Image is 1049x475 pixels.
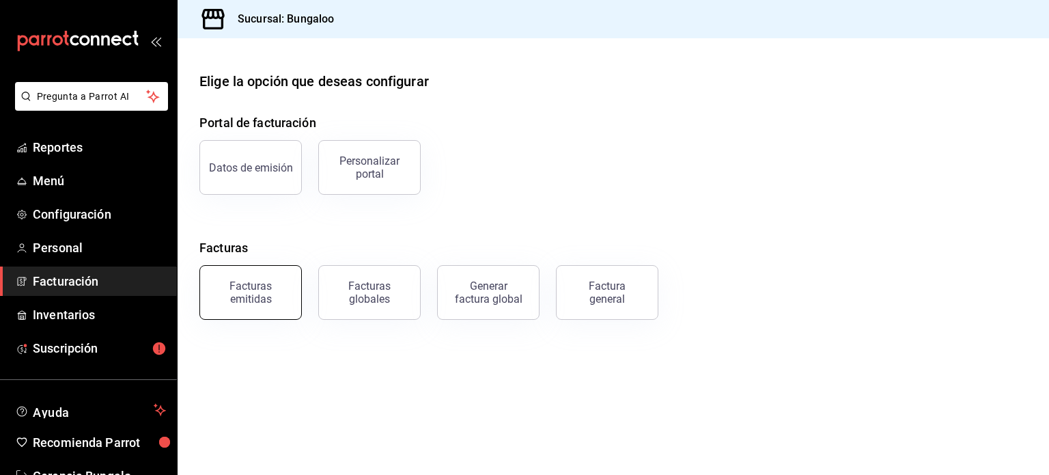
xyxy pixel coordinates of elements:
button: open_drawer_menu [150,36,161,46]
div: Datos de emisión [209,161,293,174]
div: Factura general [573,280,641,306]
span: Configuración [33,205,166,223]
button: Personalizar portal [318,140,421,195]
h3: Sucursal: Bungaloo [227,11,334,27]
button: Factura general [556,265,658,320]
h4: Portal de facturación [199,113,1027,132]
h4: Facturas [199,239,1027,257]
div: Facturas emitidas [208,280,293,306]
button: Generar factura global [437,265,540,320]
span: Personal [33,239,166,257]
button: Facturas emitidas [199,265,302,320]
button: Pregunta a Parrot AI [15,82,168,111]
span: Inventarios [33,306,166,324]
span: Ayuda [33,402,148,418]
span: Pregunta a Parrot AI [37,90,147,104]
div: Generar factura global [454,280,522,306]
span: Suscripción [33,339,166,357]
div: Facturas globales [327,280,412,306]
a: Pregunta a Parrot AI [10,99,168,113]
span: Menú [33,172,166,190]
div: Elige la opción que deseas configurar [199,71,429,92]
div: Personalizar portal [327,154,412,180]
button: Facturas globales [318,265,421,320]
span: Reportes [33,138,166,157]
span: Recomienda Parrot [33,433,166,452]
span: Facturación [33,272,166,290]
button: Datos de emisión [199,140,302,195]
